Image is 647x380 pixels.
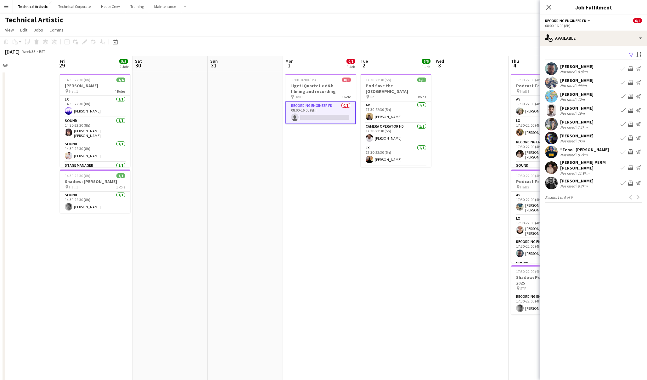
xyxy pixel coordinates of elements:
[511,139,582,162] app-card-role: Recording Engineer HD1/117:30-22:00 (4h30m)[PERSON_NAME] PERM [PERSON_NAME]
[516,78,549,82] span: 17:30-22:00 (4h30m)
[34,27,43,33] span: Jobs
[545,23,642,28] div: 08:00-16:00 (8h)
[511,192,582,215] app-card-role: AV1/117:30-22:00 (4h30m)[PERSON_NAME] PERM [PERSON_NAME]
[510,62,519,69] span: 4
[21,49,37,54] span: Week 35
[516,269,549,274] span: 17:30-22:00 (4h30m)
[134,62,142,69] span: 30
[60,83,130,89] h3: [PERSON_NAME]
[361,83,431,94] h3: Pod Save the [GEOGRAPHIC_DATA]
[540,31,647,46] div: Available
[577,153,589,157] div: 9.7km
[560,64,594,69] div: [PERSON_NAME]
[342,95,351,99] span: 1 Role
[511,274,582,286] h3: Shadow: Podcast Festival 2025
[60,170,130,213] app-job-card: 14:30-22:30 (8h)1/1Shadow: [PERSON_NAME] Hall 11 RoleSound1/114:30-22:30 (8h)[PERSON_NAME]
[560,119,594,125] div: [PERSON_NAME]
[436,58,444,64] span: Wed
[511,117,582,139] app-card-role: LX1/117:30-22:00 (4h30m)[PERSON_NAME]
[511,179,582,184] h3: Podcast Festival 2025
[115,89,125,94] span: 4 Roles
[511,162,582,183] app-card-role: Sound1/1
[560,125,577,130] div: Not rated
[560,159,618,171] div: [PERSON_NAME] PERM [PERSON_NAME]
[361,123,431,144] app-card-role: Camera Operator HD1/117:30-22:30 (5h)[PERSON_NAME]
[577,171,591,176] div: 11.9km
[511,170,582,263] app-job-card: 17:30-22:00 (4h30m)5/5Podcast Festival 2025 Hall 25 RolesAV1/117:30-22:00 (4h30m)[PERSON_NAME] PE...
[295,95,304,99] span: Hall 1
[560,91,594,97] div: [PERSON_NAME]
[60,96,130,117] app-card-role: LX1/114:30-22:30 (8h)[PERSON_NAME]
[361,166,431,189] app-card-role: Recording Engineer HD1/1
[511,96,582,117] app-card-role: AV1/117:30-22:00 (4h30m)[PERSON_NAME]
[59,62,65,69] span: 29
[60,58,65,64] span: Fri
[60,74,130,167] div: 14:30-22:30 (8h)4/4[PERSON_NAME] Hall 14 RolesLX1/114:30-22:30 (8h)[PERSON_NAME]Sound1/114:30-22:...
[5,27,14,33] span: View
[560,97,577,102] div: Not rated
[540,3,647,11] h3: Job Fulfilment
[366,78,391,82] span: 17:30-22:30 (5h)
[577,111,586,116] div: 16m
[60,192,130,213] app-card-role: Sound1/114:30-22:30 (8h)[PERSON_NAME]
[511,215,582,238] app-card-role: LX1/117:30-22:00 (4h30m)[PERSON_NAME] PERM [PERSON_NAME]
[560,69,577,74] div: Not rated
[65,173,90,178] span: 14:30-22:30 (8h)
[545,18,591,23] button: Recording Engineer FD
[284,62,294,69] span: 1
[545,195,572,200] span: Results 1 to 9 of 9
[545,18,586,23] span: Recording Engineer FD
[60,117,130,141] app-card-role: Sound1/114:30-22:30 (8h)[PERSON_NAME] [PERSON_NAME]
[560,184,577,188] div: Not rated
[422,59,430,64] span: 6/6
[53,0,96,13] button: Technical Corporate
[290,78,316,82] span: 08:00-16:00 (8h)
[560,147,609,153] div: “Zeno” [PERSON_NAME]
[520,185,529,189] span: Hall 2
[5,15,63,25] h1: Technical Artistic
[47,26,66,34] a: Comms
[116,173,125,178] span: 1/1
[422,64,430,69] div: 1 Job
[361,74,431,167] app-job-card: 17:30-22:30 (5h)6/6Pod Save the [GEOGRAPHIC_DATA] Hall 16 RolesAV1/117:30-22:30 (5h)[PERSON_NAME]...
[520,286,526,291] span: STP
[560,178,594,184] div: [PERSON_NAME]
[96,0,125,13] button: House Crew
[5,49,20,55] div: [DATE]
[520,89,529,94] span: Hall 1
[577,125,589,130] div: 7.1km
[633,18,642,23] span: 0/1
[346,59,355,64] span: 0/1
[3,26,16,34] a: View
[516,173,549,178] span: 17:30-22:00 (4h30m)
[577,97,586,102] div: 12m
[361,101,431,123] app-card-role: AV1/117:30-22:30 (5h)[PERSON_NAME]
[577,139,586,143] div: 7km
[417,78,426,82] span: 6/6
[60,141,130,162] app-card-role: Sound1/114:30-22:30 (8h)[PERSON_NAME]
[577,69,589,74] div: 8.8km
[511,238,582,260] app-card-role: Recording Engineer HD1/117:30-22:00 (4h30m)[PERSON_NAME]
[60,179,130,184] h3: Shadow: [PERSON_NAME]
[116,185,125,189] span: 1 Role
[31,26,46,34] a: Jobs
[18,26,30,34] a: Edit
[560,83,577,88] div: Not rated
[560,139,577,143] div: Not rated
[560,111,577,116] div: Not rated
[285,74,356,124] app-job-card: 08:00-16:00 (8h)0/1Ligeti Quartet x d&b - filming and recording Hall 11 RoleRecording Engineer FD...
[361,58,368,64] span: Tue
[511,83,582,89] h3: Podcast Festival 2025
[285,58,294,64] span: Mon
[560,105,594,111] div: [PERSON_NAME]
[511,74,582,167] app-job-card: 17:30-22:00 (4h30m)5/5Podcast Festival 2025 Hall 15 RolesAV1/117:30-22:00 (4h30m)[PERSON_NAME]LX1...
[69,185,78,189] span: Hall 1
[49,27,64,33] span: Comms
[60,162,130,183] app-card-role: Stage Manager1/1
[560,171,577,176] div: Not rated
[361,144,431,166] app-card-role: LX1/117:30-22:30 (5h)[PERSON_NAME]
[135,58,142,64] span: Sat
[285,101,356,124] app-card-role: Recording Engineer FD0/108:00-16:00 (8h)
[120,64,129,69] div: 2 Jobs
